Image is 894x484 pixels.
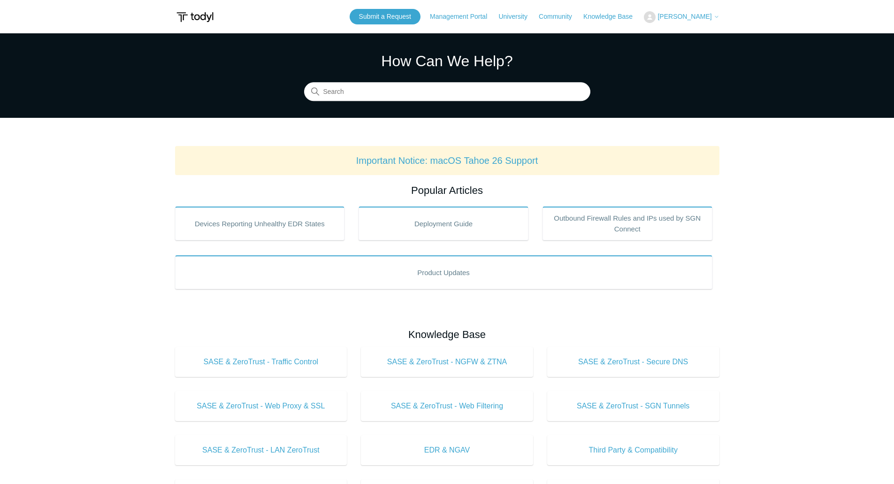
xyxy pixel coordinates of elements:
span: SASE & ZeroTrust - LAN ZeroTrust [189,445,333,456]
a: Deployment Guide [359,207,528,240]
a: SASE & ZeroTrust - NGFW & ZTNA [361,347,533,377]
a: SASE & ZeroTrust - LAN ZeroTrust [175,435,347,465]
a: SASE & ZeroTrust - SGN Tunnels [547,391,719,421]
a: Devices Reporting Unhealthy EDR States [175,207,345,240]
button: [PERSON_NAME] [644,11,719,23]
a: Product Updates [175,255,712,289]
a: Management Portal [430,12,497,22]
a: Community [539,12,581,22]
span: SASE & ZeroTrust - Secure DNS [561,356,705,368]
h2: Popular Articles [175,183,719,198]
span: SASE & ZeroTrust - SGN Tunnels [561,400,705,412]
a: SASE & ZeroTrust - Secure DNS [547,347,719,377]
span: SASE & ZeroTrust - Web Proxy & SSL [189,400,333,412]
a: SASE & ZeroTrust - Web Filtering [361,391,533,421]
a: Third Party & Compatibility [547,435,719,465]
h2: Knowledge Base [175,327,719,342]
img: Todyl Support Center Help Center home page [175,8,215,26]
a: University [498,12,536,22]
span: [PERSON_NAME] [657,13,711,20]
a: Knowledge Base [583,12,642,22]
span: SASE & ZeroTrust - NGFW & ZTNA [375,356,519,368]
span: SASE & ZeroTrust - Web Filtering [375,400,519,412]
a: EDR & NGAV [361,435,533,465]
a: Important Notice: macOS Tahoe 26 Support [356,155,538,166]
span: EDR & NGAV [375,445,519,456]
a: Outbound Firewall Rules and IPs used by SGN Connect [543,207,712,240]
h1: How Can We Help? [304,50,590,72]
input: Search [304,83,590,101]
a: Submit a Request [350,9,420,24]
span: Third Party & Compatibility [561,445,705,456]
a: SASE & ZeroTrust - Web Proxy & SSL [175,391,347,421]
a: SASE & ZeroTrust - Traffic Control [175,347,347,377]
span: SASE & ZeroTrust - Traffic Control [189,356,333,368]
